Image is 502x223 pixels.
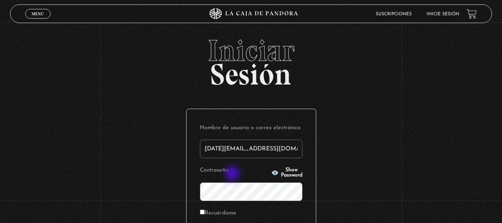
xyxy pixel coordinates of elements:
a: Suscripciones [376,12,412,16]
a: View your shopping cart [467,9,477,19]
label: Nombre de usuario o correo electrónico [200,122,302,134]
label: Recuérdame [200,208,236,219]
label: Contraseña [200,165,269,176]
a: Inicie sesión [427,12,459,16]
input: Recuérdame [200,210,205,214]
span: Cerrar [29,18,46,23]
span: Show Password [281,168,302,178]
button: Show Password [271,168,302,178]
span: Menu [32,12,44,16]
span: Iniciar [10,36,492,66]
h2: Sesión [10,36,492,83]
